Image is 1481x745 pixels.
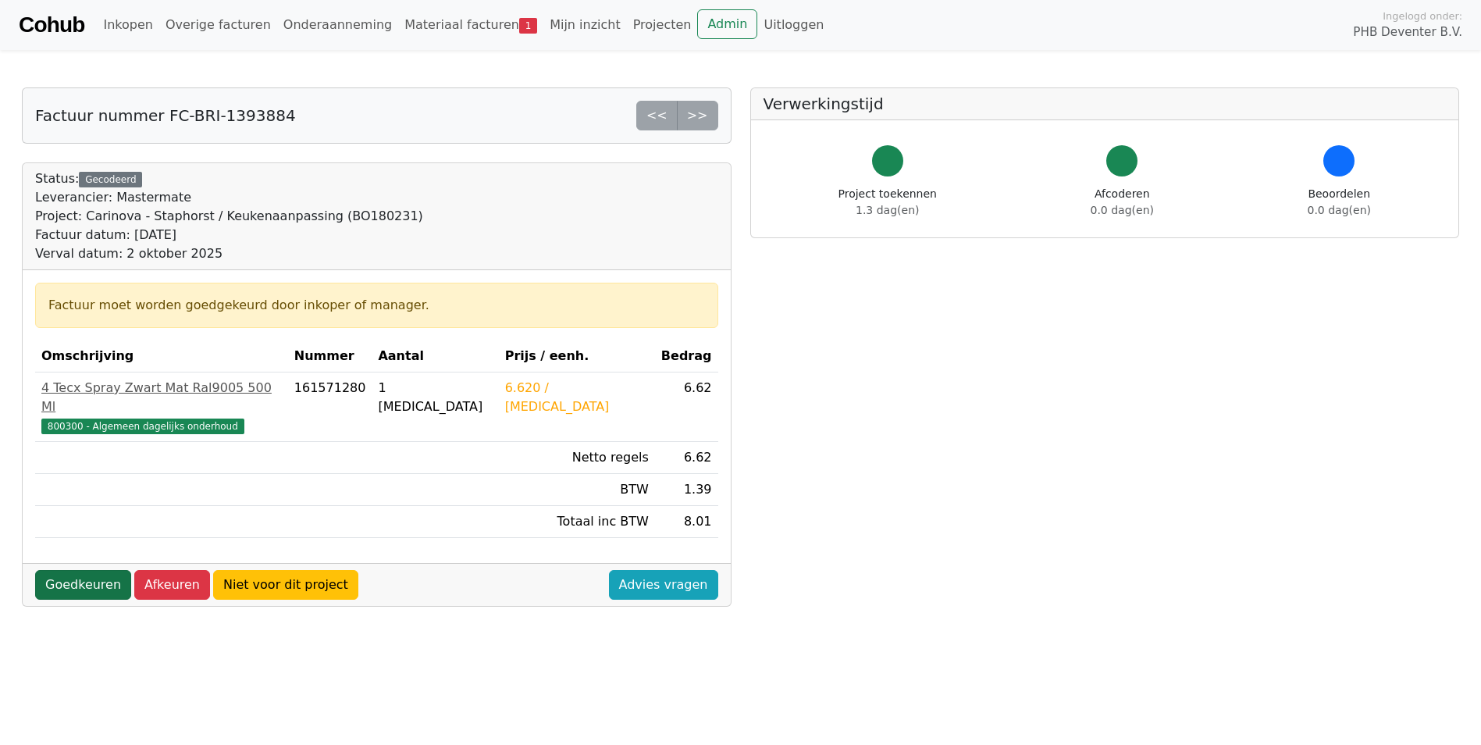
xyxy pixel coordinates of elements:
[697,9,757,39] a: Admin
[288,372,372,442] td: 161571280
[35,244,423,263] div: Verval datum: 2 oktober 2025
[655,506,718,538] td: 8.01
[499,442,655,474] td: Netto regels
[499,506,655,538] td: Totaal inc BTW
[1383,9,1462,23] span: Ingelogd onder:
[764,94,1447,113] h5: Verwerkingstijd
[655,372,718,442] td: 6.62
[1091,204,1154,216] span: 0.0 dag(en)
[79,172,142,187] div: Gecodeerd
[41,419,244,434] span: 800300 - Algemeen dagelijks onderhoud
[1308,204,1371,216] span: 0.0 dag(en)
[655,474,718,506] td: 1.39
[35,226,423,244] div: Factuur datum: [DATE]
[499,474,655,506] td: BTW
[1308,186,1371,219] div: Beoordelen
[35,106,296,125] h5: Factuur nummer FC-BRI-1393884
[505,379,649,416] div: 6.620 / [MEDICAL_DATA]
[838,186,937,219] div: Project toekennen
[213,570,358,600] a: Niet voor dit project
[1353,23,1462,41] span: PHB Deventer B.V.
[159,9,277,41] a: Overige facturen
[41,379,282,435] a: 4 Tecx Spray Zwart Mat Ral9005 500 Ml800300 - Algemeen dagelijks onderhoud
[627,9,698,41] a: Projecten
[398,9,543,41] a: Materiaal facturen1
[35,340,288,372] th: Omschrijving
[609,570,718,600] a: Advies vragen
[757,9,830,41] a: Uitloggen
[499,340,655,372] th: Prijs / eenh.
[1091,186,1154,219] div: Afcoderen
[372,340,498,372] th: Aantal
[655,442,718,474] td: 6.62
[856,204,919,216] span: 1.3 dag(en)
[35,188,423,207] div: Leverancier: Mastermate
[97,9,158,41] a: Inkopen
[19,6,84,44] a: Cohub
[288,340,372,372] th: Nummer
[134,570,210,600] a: Afkeuren
[48,296,705,315] div: Factuur moet worden goedgekeurd door inkoper of manager.
[378,379,492,416] div: 1 [MEDICAL_DATA]
[41,379,282,416] div: 4 Tecx Spray Zwart Mat Ral9005 500 Ml
[519,18,537,34] span: 1
[35,207,423,226] div: Project: Carinova - Staphorst / Keukenaanpassing (BO180231)
[655,340,718,372] th: Bedrag
[277,9,398,41] a: Onderaanneming
[35,169,423,263] div: Status:
[35,570,131,600] a: Goedkeuren
[543,9,627,41] a: Mijn inzicht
